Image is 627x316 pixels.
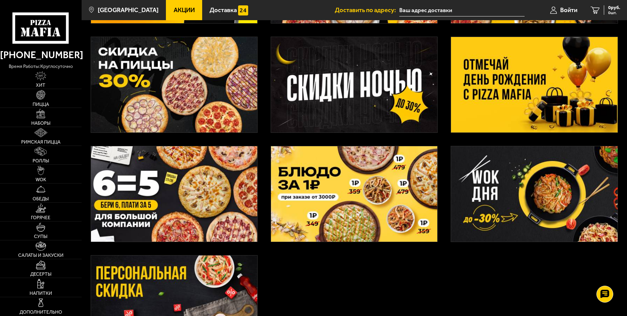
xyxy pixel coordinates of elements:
[560,7,577,13] span: Войти
[36,83,45,88] span: Хит
[335,7,399,13] span: Доставить по адресу:
[33,159,49,163] span: Роллы
[30,291,52,296] span: Напитки
[36,177,46,182] span: WOK
[18,253,63,258] span: Салаты и закуски
[399,4,525,16] span: Санкт-Петербург набережная реки Фонтанки 117
[21,140,60,145] span: Римская пицца
[34,234,47,239] span: Супы
[33,102,49,107] span: Пицца
[31,215,50,220] span: Горячее
[30,272,51,277] span: Десерты
[174,7,195,13] span: Акции
[31,121,50,126] span: Наборы
[238,5,248,15] img: 15daf4d41897b9f0e9f617042186c801.svg
[399,4,525,16] input: Ваш адрес доставки
[33,197,49,201] span: Обеды
[98,7,159,13] span: [GEOGRAPHIC_DATA]
[210,7,237,13] span: Доставка
[19,310,62,315] span: Дополнительно
[608,5,620,10] span: 0 руб.
[608,11,620,15] span: 0 шт.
